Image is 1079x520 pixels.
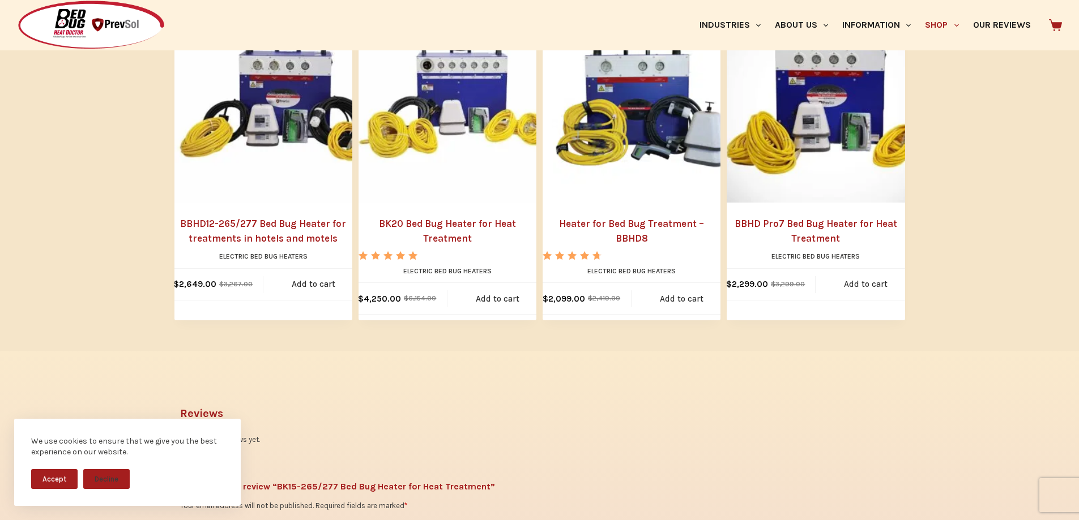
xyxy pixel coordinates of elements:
a: Heater for Bed Bug Treatment - BBHD8 [543,2,743,203]
span: $ [588,294,592,302]
span: $ [358,294,364,304]
button: Accept [31,469,78,489]
span: $ [173,279,179,289]
bdi: 3,299.00 [771,280,805,288]
button: Open LiveChat chat widget [9,5,43,38]
bdi: 4,250.00 [358,294,401,304]
span: Be the first to review “BK15-265/277 Bed Bug Heater for Heat Treatment” [180,479,899,494]
a: Electric Bed Bug Heaters [771,252,860,260]
bdi: 2,419.00 [588,294,620,302]
span: Rated out of 5 [543,251,599,286]
a: Add to cart: “BBHD Pro7 Bed Bug Heater for Heat Treatment” [816,269,916,300]
a: BBHD Pro7 Bed Bug Heater for Heat Treatment [727,2,927,203]
bdi: 3,267.00 [219,280,253,288]
a: Electric Bed Bug Heaters [219,252,308,260]
div: We use cookies to ensure that we give you the best experience on our website. [31,436,224,458]
a: Heater for Bed Bug Treatment – BBHD8 [543,217,720,246]
a: BK20 Bed Bug Heater for Heat Treatment [359,2,559,203]
a: BBHD12-265/277 Bed Bug Heater for treatments in hotels and motels [174,217,352,246]
bdi: 6,154.00 [404,294,436,302]
bdi: 2,299.00 [726,279,768,289]
h2: Reviews [180,405,899,422]
span: $ [404,294,408,302]
div: Rated 5.00 out of 5 [359,251,419,260]
a: BBHD12-265/277 Bed Bug Heater for treatments in hotels and motels [174,2,375,203]
p: There are no reviews yet. [180,433,899,445]
div: Rated 4.67 out of 5 [543,251,603,260]
a: BBHD Pro7 Bed Bug Heater for Heat Treatment [727,217,905,246]
a: Add to cart: “BK20 Bed Bug Heater for Heat Treatment” [447,283,548,314]
a: BK20 Bed Bug Heater for Heat Treatment [359,217,536,246]
span: Required fields are marked [315,501,407,510]
bdi: 2,099.00 [543,294,585,304]
button: Decline [83,469,130,489]
a: Electric Bed Bug Heaters [403,267,492,275]
a: Electric Bed Bug Heaters [587,267,676,275]
a: Add to cart: “Heater for Bed Bug Treatment - BBHD8” [632,283,732,314]
span: $ [726,279,732,289]
span: Rated out of 5 [359,251,419,286]
a: Add to cart: “BBHD12-265/277 Bed Bug Heater for treatments in hotels and motels” [263,269,364,300]
span: $ [543,294,548,304]
span: $ [219,280,224,288]
bdi: 2,649.00 [173,279,216,289]
span: $ [771,280,775,288]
